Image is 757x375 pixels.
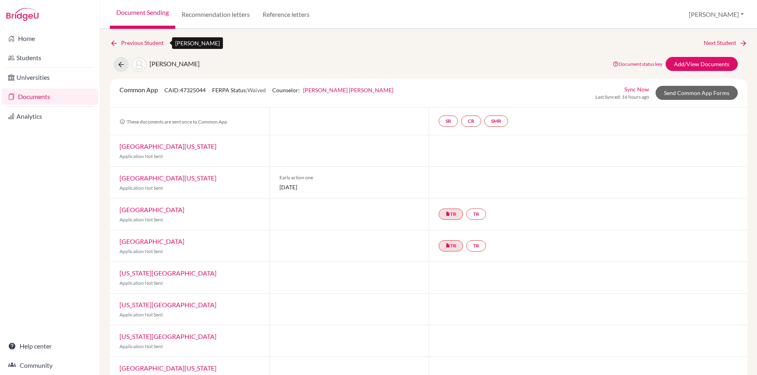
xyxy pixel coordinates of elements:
[119,217,163,223] span: Application Not Sent
[613,61,662,67] a: Document status key
[439,240,463,251] a: insert_drive_fileTR
[704,39,747,47] a: Next Student
[624,85,649,93] a: Sync Now
[6,8,38,21] img: Bridge-U
[2,357,98,373] a: Community
[2,89,98,105] a: Documents
[439,209,463,220] a: insert_drive_fileTR
[119,86,158,93] span: Common App
[466,240,486,251] a: TR
[247,87,266,93] span: Waived
[212,87,266,93] span: FERPA Status:
[119,280,163,286] span: Application Not Sent
[119,237,184,245] a: [GEOGRAPHIC_DATA]
[119,269,217,277] a: [US_STATE][GEOGRAPHIC_DATA]
[119,332,217,340] a: [US_STATE][GEOGRAPHIC_DATA]
[119,248,163,254] span: Application Not Sent
[119,364,217,372] a: [GEOGRAPHIC_DATA][US_STATE]
[119,301,217,308] a: [US_STATE][GEOGRAPHIC_DATA]
[685,7,747,22] button: [PERSON_NAME]
[164,87,206,93] span: CAID: 47325044
[2,50,98,66] a: Students
[2,69,98,85] a: Universities
[666,57,738,71] a: Add/View Documents
[595,93,649,101] span: Last Synced: 16 hours ago
[119,153,163,159] span: Application Not Sent
[445,211,450,216] i: insert_drive_file
[119,343,163,349] span: Application Not Sent
[439,116,458,127] a: SR
[172,37,223,49] div: [PERSON_NAME]
[2,338,98,354] a: Help center
[2,30,98,47] a: Home
[119,206,184,213] a: [GEOGRAPHIC_DATA]
[484,116,508,127] a: SMR
[119,142,217,150] a: [GEOGRAPHIC_DATA][US_STATE]
[279,183,419,191] span: [DATE]
[119,174,217,182] a: [GEOGRAPHIC_DATA][US_STATE]
[119,119,227,125] span: These documents are sent once to Common App
[466,209,486,220] a: TR
[119,312,163,318] span: Application Not Sent
[119,185,163,191] span: Application Not Sent
[150,60,200,67] span: [PERSON_NAME]
[272,87,393,93] span: Counselor:
[445,243,450,248] i: insert_drive_file
[461,116,481,127] a: CR
[656,86,738,100] a: Send Common App Forms
[303,87,393,93] a: [PERSON_NAME] [PERSON_NAME]
[110,39,170,47] a: Previous Student
[2,108,98,124] a: Analytics
[279,174,419,181] span: Early action one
